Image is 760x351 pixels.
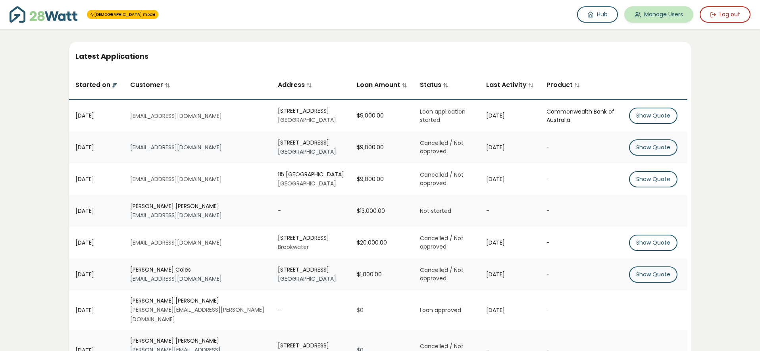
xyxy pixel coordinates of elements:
[546,207,616,215] div: -
[278,80,312,89] span: Address
[486,270,534,279] div: [DATE]
[546,306,616,314] div: -
[278,170,344,179] div: 115 [GEOGRAPHIC_DATA]
[130,266,265,274] div: [PERSON_NAME] Coles
[629,235,677,251] button: Show Quote
[278,139,344,147] div: [STREET_ADDRESS]
[130,275,222,283] small: [EMAIL_ADDRESS][DOMAIN_NAME]
[357,112,407,120] div: $9,000.00
[130,297,265,305] div: [PERSON_NAME] [PERSON_NAME]
[546,80,580,89] span: Product
[546,143,616,152] div: -
[130,143,222,151] small: [EMAIL_ADDRESS][DOMAIN_NAME]
[486,207,534,215] div: -
[130,175,222,183] small: [EMAIL_ADDRESS][DOMAIN_NAME]
[75,306,117,314] div: [DATE]
[624,6,693,23] a: Manage Users
[629,139,677,156] button: Show Quote
[130,337,265,345] div: [PERSON_NAME] [PERSON_NAME]
[546,270,616,279] div: -
[486,80,534,89] span: Last Activity
[486,143,534,152] div: [DATE]
[130,202,265,210] div: [PERSON_NAME] [PERSON_NAME]
[357,175,407,183] div: $9,000.00
[357,80,407,89] span: Loan Amount
[486,112,534,120] div: [DATE]
[629,171,677,187] button: Show Quote
[357,306,364,314] span: $0
[278,148,336,156] small: [GEOGRAPHIC_DATA]
[278,234,344,242] div: [STREET_ADDRESS]
[130,80,170,89] span: Customer
[130,211,222,219] small: [EMAIL_ADDRESS][DOMAIN_NAME]
[629,266,677,283] button: Show Quote
[10,6,77,23] img: 28Watt
[278,266,344,274] div: [STREET_ADDRESS]
[278,207,344,215] div: -
[278,107,344,115] div: [STREET_ADDRESS]
[420,266,464,282] span: Cancelled / Not approved
[357,270,407,279] div: $1,000.00
[420,108,466,124] span: Loan application started
[486,175,534,183] div: [DATE]
[278,116,336,124] small: [GEOGRAPHIC_DATA]
[130,306,264,323] small: [PERSON_NAME][EMAIL_ADDRESS][PERSON_NAME][DOMAIN_NAME]
[75,207,117,215] div: [DATE]
[420,234,464,251] span: Cancelled / Not approved
[75,175,117,183] div: [DATE]
[486,239,534,247] div: [DATE]
[420,306,461,314] span: Loan approved
[420,171,464,187] span: Cancelled / Not approved
[130,112,222,120] small: [EMAIL_ADDRESS][DOMAIN_NAME]
[278,306,344,314] div: -
[75,143,117,152] div: [DATE]
[87,10,158,19] span: You're in 28Watt mode - full access to all features!
[75,112,117,120] div: [DATE]
[420,207,451,215] span: Not started
[75,80,117,89] span: Started on
[420,139,464,155] span: Cancelled / Not approved
[577,6,618,23] a: Hub
[357,207,407,215] div: $13,000.00
[130,239,222,247] small: [EMAIL_ADDRESS][DOMAIN_NAME]
[75,270,117,279] div: [DATE]
[629,108,677,124] button: Show Quote
[357,143,407,152] div: $9,000.00
[486,306,534,314] div: [DATE]
[357,239,407,247] div: $20,000.00
[278,243,309,251] small: Brookwater
[278,179,336,187] small: [GEOGRAPHIC_DATA]
[278,341,344,350] div: [STREET_ADDRESS]
[700,6,750,23] button: Log out
[420,80,448,89] span: Status
[546,175,616,183] div: -
[546,239,616,247] div: -
[75,239,117,247] div: [DATE]
[278,275,336,283] small: [GEOGRAPHIC_DATA]
[90,12,155,17] a: [DEMOGRAPHIC_DATA] mode
[546,108,616,124] div: Commonwealth Bank of Australia
[75,51,685,61] h5: Latest Applications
